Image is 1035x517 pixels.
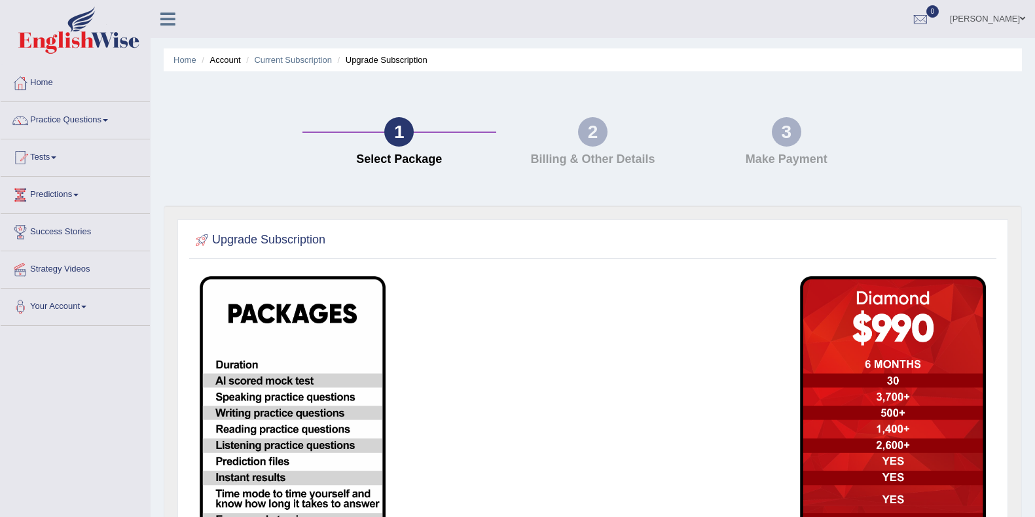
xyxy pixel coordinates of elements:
a: Predictions [1,177,150,209]
div: 2 [578,117,608,147]
a: Your Account [1,289,150,321]
h4: Make Payment [696,153,877,166]
a: Success Stories [1,214,150,247]
span: 0 [926,5,939,18]
div: 3 [772,117,801,147]
h2: Upgrade Subscription [192,230,325,250]
li: Upgrade Subscription [335,54,427,66]
a: Home [1,65,150,98]
a: Tests [1,139,150,172]
li: Account [198,54,240,66]
h4: Billing & Other Details [503,153,683,166]
a: Practice Questions [1,102,150,135]
h4: Select Package [309,153,490,166]
div: 1 [384,117,414,147]
a: Home [173,55,196,65]
a: Strategy Videos [1,251,150,284]
a: Current Subscription [254,55,332,65]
